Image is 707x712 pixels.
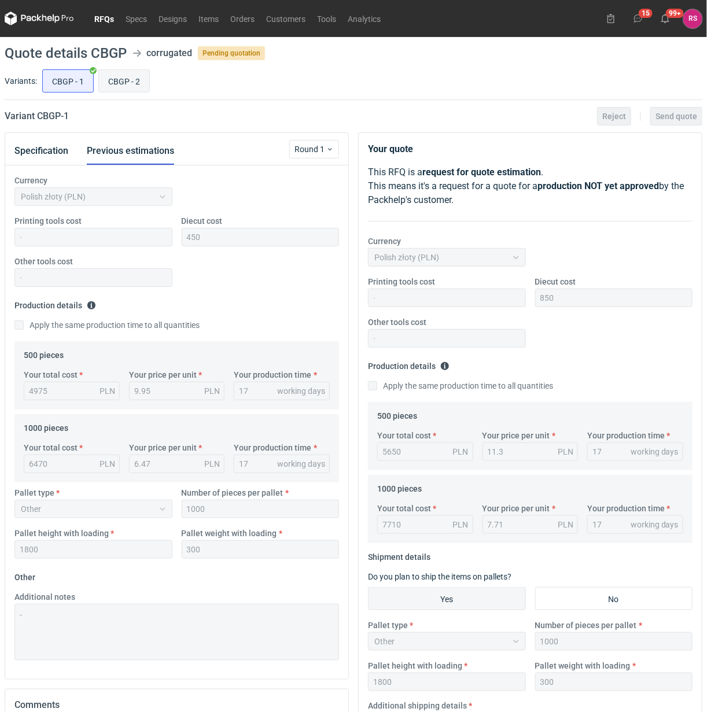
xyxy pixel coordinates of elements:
label: Do you plan to ship the items on pallets? [368,572,511,581]
strong: Your quote [368,143,413,154]
div: working days [631,519,679,530]
button: 99+ [656,9,675,28]
button: Specification [14,137,68,165]
strong: production NOT yet approved [537,180,659,191]
a: Tools [311,12,342,25]
button: 15 [629,9,647,28]
div: working days [277,458,325,470]
div: PLN [204,385,220,397]
h2: Variant CBGP - 1 [5,109,69,123]
label: Other tools cost [368,316,426,328]
label: Additional notes [14,591,75,603]
a: Items [193,12,224,25]
legend: Shipment details [368,548,430,562]
legend: Other [14,568,35,582]
button: RS [683,9,702,28]
label: Pallet type [14,487,54,499]
label: Number of pieces per pallet [535,619,637,631]
button: Reject [597,107,631,126]
label: Your price per unit [483,430,550,441]
label: Pallet height with loading [14,527,109,539]
label: Diecut cost [535,276,576,287]
div: Rafał Stani [683,9,702,28]
label: Your total cost [377,503,431,514]
label: Diecut cost [182,215,223,227]
a: Customers [260,12,311,25]
h1: Quote details CBGP [5,46,127,60]
label: Pallet weight with loading [182,527,277,539]
label: Printing tools cost [368,276,435,287]
strong: request for quote estimation [422,167,541,178]
a: Analytics [342,12,386,25]
a: Orders [224,12,260,25]
label: Your production time [587,503,665,514]
div: PLN [100,385,115,397]
label: Variants: [5,75,37,87]
svg: Packhelp Pro [5,12,74,25]
legend: Production details [368,357,450,371]
label: CBGP - 1 [42,69,94,93]
label: Your price per unit [129,369,197,381]
div: PLN [204,458,220,470]
label: Apply the same production time to all quantities [368,380,553,392]
label: Your production time [587,430,665,441]
span: Reject [602,112,626,120]
div: corrugated [146,46,192,60]
span: Send quote [656,112,697,120]
a: Designs [153,12,193,25]
textarea: - [14,604,339,661]
div: working days [277,385,325,397]
legend: 1000 pieces [377,479,422,493]
label: Currency [368,235,401,247]
div: working days [631,446,679,458]
span: Pending quotation [198,46,265,60]
label: Other tools cost [14,256,73,267]
label: Your production time [234,369,311,381]
legend: 1000 pieces [24,419,68,433]
a: RFQs [89,12,120,25]
div: PLN [453,519,469,530]
label: Pallet weight with loading [535,660,631,672]
label: Your total cost [377,430,431,441]
p: This RFQ is a . This means it's a request for a quote for a by the Packhelp's customer. [368,165,693,207]
div: PLN [558,446,573,458]
label: Number of pieces per pallet [182,487,283,499]
label: Your price per unit [483,503,550,514]
a: Specs [120,12,153,25]
label: Pallet type [368,619,408,631]
label: Additional shipping details [368,700,467,712]
span: Round 1 [294,143,326,155]
label: Your production time [234,442,311,453]
div: PLN [453,446,469,458]
label: Your total cost [24,442,78,453]
div: PLN [558,519,573,530]
label: Apply the same production time to all quantities [14,319,200,331]
label: Printing tools cost [14,215,82,227]
button: Send quote [650,107,702,126]
label: Your price per unit [129,442,197,453]
label: Your total cost [24,369,78,381]
label: CBGP - 2 [98,69,150,93]
legend: 500 pieces [24,346,64,360]
div: PLN [100,458,115,470]
legend: 500 pieces [377,407,417,420]
button: Previous estimations [87,137,174,165]
legend: Production details [14,296,96,310]
label: Pallet height with loading [368,660,462,672]
label: Currency [14,175,47,186]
